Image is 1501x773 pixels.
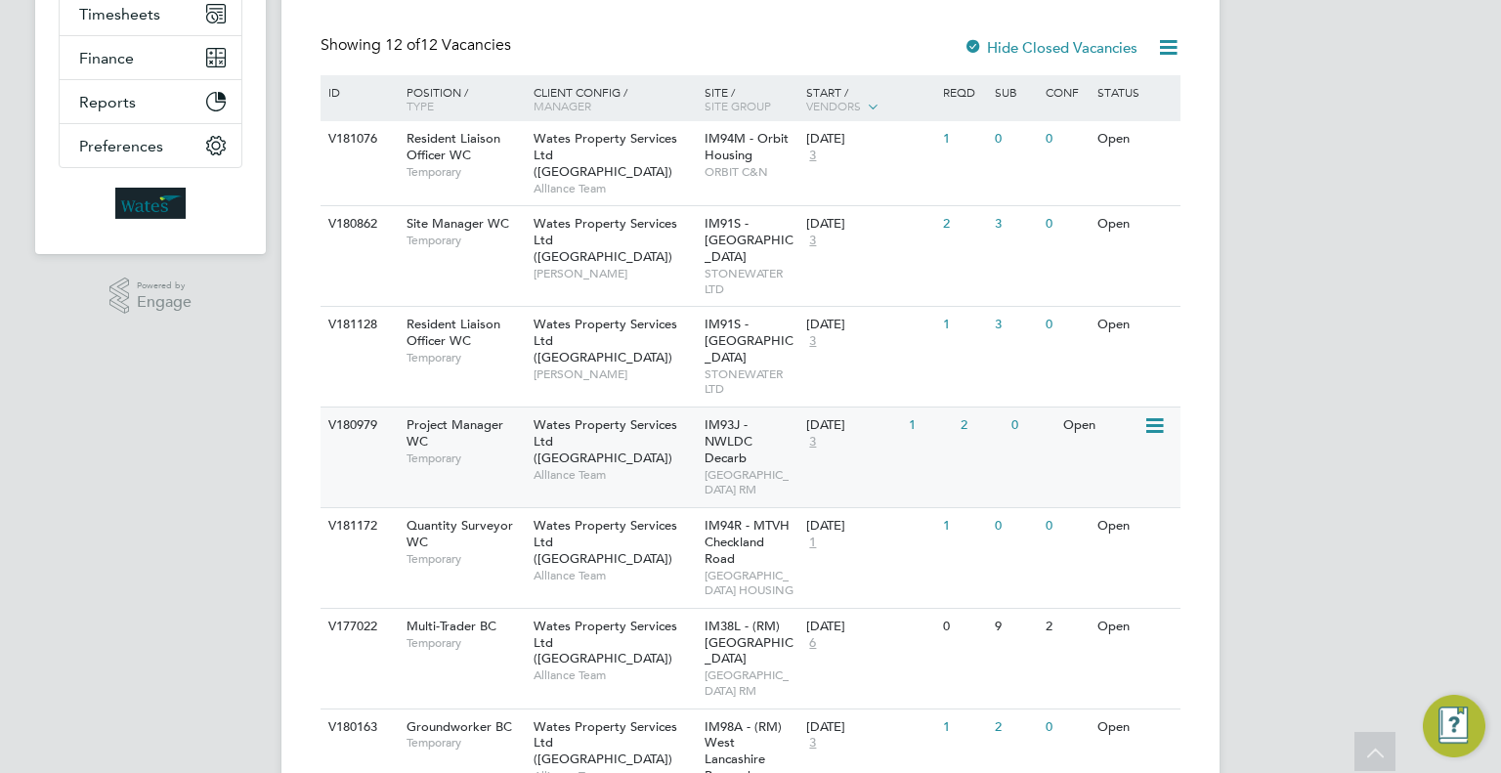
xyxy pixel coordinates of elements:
div: ID [323,75,392,108]
label: Hide Closed Vacancies [964,38,1137,57]
span: 1 [806,535,819,551]
span: Temporary [407,164,524,180]
span: [GEOGRAPHIC_DATA] RM [705,667,797,698]
a: Powered byEngage [109,278,193,315]
span: Wates Property Services Ltd ([GEOGRAPHIC_DATA]) [534,718,677,768]
div: Reqd [938,75,989,108]
div: V180163 [323,709,392,746]
span: Reports [79,93,136,111]
div: [DATE] [806,518,933,535]
span: Temporary [407,551,524,567]
span: Temporary [407,350,524,365]
span: Wates Property Services Ltd ([GEOGRAPHIC_DATA]) [534,517,677,567]
div: [DATE] [806,216,933,233]
span: Timesheets [79,5,160,23]
span: Site Manager WC [407,215,509,232]
span: Manager [534,98,591,113]
div: 0 [938,609,989,645]
button: Preferences [60,124,241,167]
span: Wates Property Services Ltd ([GEOGRAPHIC_DATA]) [534,316,677,365]
div: 0 [990,121,1041,157]
span: Alliance Team [534,467,695,483]
div: [DATE] [806,417,899,434]
span: Alliance Team [534,667,695,683]
button: Reports [60,80,241,123]
div: Open [1093,508,1178,544]
span: 12 of [385,35,420,55]
div: 3 [990,206,1041,242]
span: ORBIT C&N [705,164,797,180]
span: [PERSON_NAME] [534,266,695,281]
a: Go to home page [59,188,242,219]
span: IM91S - [GEOGRAPHIC_DATA] [705,316,793,365]
span: [GEOGRAPHIC_DATA] RM [705,467,797,497]
span: STONEWATER LTD [705,266,797,296]
span: Resident Liaison Officer WC [407,130,500,163]
span: Vendors [806,98,861,113]
div: Open [1093,121,1178,157]
div: 0 [1007,408,1057,444]
div: [DATE] [806,719,933,736]
span: Alliance Team [534,568,695,583]
span: Wates Property Services Ltd ([GEOGRAPHIC_DATA]) [534,416,677,466]
span: Preferences [79,137,163,155]
div: 3 [990,307,1041,343]
div: 1 [938,307,989,343]
div: V181128 [323,307,392,343]
div: 1 [938,709,989,746]
span: [PERSON_NAME] [534,366,695,382]
div: Start / [801,75,938,124]
div: 1 [904,408,955,444]
div: 0 [1041,307,1092,343]
div: 0 [1041,206,1092,242]
span: Wates Property Services Ltd ([GEOGRAPHIC_DATA]) [534,130,677,180]
span: [GEOGRAPHIC_DATA] HOUSING [705,568,797,598]
span: IM38L - (RM) [GEOGRAPHIC_DATA] [705,618,793,667]
span: Temporary [407,233,524,248]
div: 2 [990,709,1041,746]
button: Engage Resource Center [1423,695,1485,757]
div: Open [1093,206,1178,242]
span: Temporary [407,735,524,751]
div: Open [1058,408,1143,444]
div: 0 [990,508,1041,544]
span: Resident Liaison Officer WC [407,316,500,349]
div: Status [1093,75,1178,108]
div: V180979 [323,408,392,444]
div: V181172 [323,508,392,544]
div: V181076 [323,121,392,157]
span: IM93J - NWLDC Decarb [705,416,752,466]
span: Multi-Trader BC [407,618,496,634]
span: Groundworker BC [407,718,512,735]
div: Position / [392,75,529,122]
div: 1 [938,508,989,544]
div: [DATE] [806,131,933,148]
div: [DATE] [806,619,933,635]
span: Type [407,98,434,113]
span: Quantity Surveyor WC [407,517,513,550]
span: STONEWATER LTD [705,366,797,397]
span: Engage [137,294,192,311]
div: 2 [938,206,989,242]
div: Open [1093,609,1178,645]
span: 3 [806,148,819,164]
div: 0 [1041,709,1092,746]
span: Temporary [407,635,524,651]
div: [DATE] [806,317,933,333]
div: Site / [700,75,802,122]
span: Temporary [407,451,524,466]
div: Sub [990,75,1041,108]
span: Site Group [705,98,771,113]
div: 0 [1041,508,1092,544]
span: Wates Property Services Ltd ([GEOGRAPHIC_DATA]) [534,215,677,265]
div: Open [1093,709,1178,746]
img: wates-logo-retina.png [115,188,186,219]
span: 12 Vacancies [385,35,511,55]
span: Project Manager WC [407,416,503,450]
div: 0 [1041,121,1092,157]
div: 2 [1041,609,1092,645]
div: Conf [1041,75,1092,108]
span: IM91S - [GEOGRAPHIC_DATA] [705,215,793,265]
div: V177022 [323,609,392,645]
div: 1 [938,121,989,157]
